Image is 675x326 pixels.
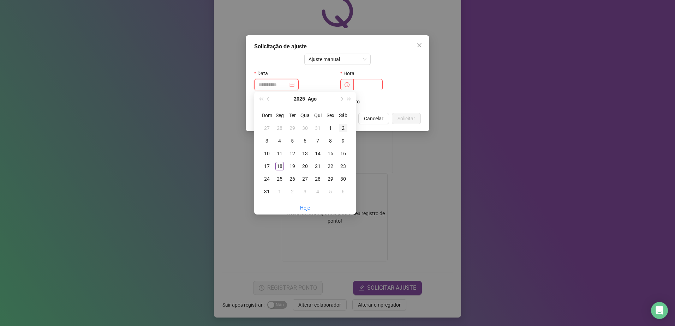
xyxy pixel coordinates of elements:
td: 2025-09-05 [324,185,337,198]
div: 31 [313,124,322,132]
td: 2025-08-22 [324,160,337,173]
td: 2025-08-04 [273,134,286,147]
td: 2025-08-05 [286,134,299,147]
td: 2025-08-08 [324,134,337,147]
div: 5 [288,137,297,145]
div: 31 [263,187,271,196]
div: 3 [263,137,271,145]
button: prev-year [265,92,273,106]
td: 2025-09-04 [311,185,324,198]
td: 2025-08-18 [273,160,286,173]
td: 2025-08-31 [261,185,273,198]
th: Ter [286,109,299,122]
td: 2025-07-30 [299,122,311,134]
td: 2025-09-06 [337,185,350,198]
div: 28 [313,175,322,183]
th: Seg [273,109,286,122]
div: 6 [339,187,347,196]
button: Close [414,40,425,51]
td: 2025-08-26 [286,173,299,185]
td: 2025-08-17 [261,160,273,173]
td: 2025-08-12 [286,147,299,160]
div: 6 [301,137,309,145]
td: 2025-08-25 [273,173,286,185]
div: 29 [326,175,335,183]
td: 2025-08-24 [261,173,273,185]
div: 29 [288,124,297,132]
td: 2025-08-20 [299,160,311,173]
button: year panel [294,92,305,106]
td: 2025-08-10 [261,147,273,160]
span: close [417,42,422,48]
td: 2025-08-09 [337,134,350,147]
div: 15 [326,149,335,158]
th: Qui [311,109,324,122]
td: 2025-08-30 [337,173,350,185]
th: Dom [261,109,273,122]
div: 18 [275,162,284,170]
div: 8 [326,137,335,145]
div: 23 [339,162,347,170]
div: 3 [301,187,309,196]
div: 30 [301,124,309,132]
td: 2025-09-03 [299,185,311,198]
label: Data [254,68,273,79]
div: 1 [275,187,284,196]
div: 2 [339,124,347,132]
td: 2025-08-28 [311,173,324,185]
th: Sex [324,109,337,122]
td: 2025-07-27 [261,122,273,134]
div: 16 [339,149,347,158]
div: 2 [288,187,297,196]
td: 2025-08-21 [311,160,324,173]
div: 19 [288,162,297,170]
td: 2025-08-15 [324,147,337,160]
div: 17 [263,162,271,170]
span: Cancelar [364,115,383,122]
button: super-prev-year [257,92,265,106]
div: 28 [275,124,284,132]
td: 2025-08-03 [261,134,273,147]
td: 2025-08-11 [273,147,286,160]
div: 13 [301,149,309,158]
label: Hora [340,68,359,79]
div: Open Intercom Messenger [651,302,668,319]
th: Qua [299,109,311,122]
td: 2025-08-02 [337,122,350,134]
td: 2025-08-16 [337,147,350,160]
td: 2025-08-06 [299,134,311,147]
button: super-next-year [345,92,353,106]
div: 25 [275,175,284,183]
div: 30 [339,175,347,183]
div: 12 [288,149,297,158]
div: 5 [326,187,335,196]
button: Cancelar [358,113,389,124]
td: 2025-08-07 [311,134,324,147]
td: 2025-09-01 [273,185,286,198]
td: 2025-09-02 [286,185,299,198]
th: Sáb [337,109,350,122]
td: 2025-08-19 [286,160,299,173]
td: 2025-07-31 [311,122,324,134]
button: next-year [337,92,345,106]
div: 21 [313,162,322,170]
td: 2025-07-28 [273,122,286,134]
button: month panel [308,92,317,106]
div: 1 [326,124,335,132]
a: Hoje [300,205,310,211]
td: 2025-08-29 [324,173,337,185]
div: Solicitação de ajuste [254,42,421,51]
div: 11 [275,149,284,158]
div: 26 [288,175,297,183]
div: 4 [313,187,322,196]
div: 7 [313,137,322,145]
td: 2025-08-13 [299,147,311,160]
div: 24 [263,175,271,183]
span: clock-circle [345,82,350,87]
div: 4 [275,137,284,145]
div: 14 [313,149,322,158]
div: 20 [301,162,309,170]
button: Solicitar [392,113,421,124]
td: 2025-08-01 [324,122,337,134]
span: Ajuste manual [309,54,367,65]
